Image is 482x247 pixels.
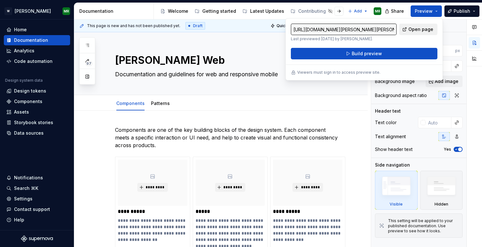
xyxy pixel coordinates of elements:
[168,8,188,14] div: Welcome
[375,92,427,99] div: Background aspect ratio
[14,185,38,191] div: Search ⌘K
[297,70,380,75] p: Viewers must sign in to access preview site.
[375,146,413,153] div: Show header text
[116,101,145,106] a: Components
[4,194,70,204] a: Settings
[382,5,408,17] button: Share
[4,204,70,214] button: Contact support
[375,133,406,140] div: Text alignment
[352,50,382,57] span: Build preview
[114,53,341,68] textarea: [PERSON_NAME] Web
[4,35,70,45] a: Documentation
[415,8,433,14] span: Preview
[14,109,29,115] div: Assets
[431,45,455,56] input: Auto
[114,69,341,79] textarea: Documentation and guidelines for web and responsive mobile
[288,6,335,16] a: Contributing
[420,171,463,210] div: Hidden
[444,5,479,17] button: Publish
[14,98,42,105] div: Components
[87,23,180,28] span: This page is new and has not been published yet.
[14,37,48,43] div: Documentation
[375,171,418,210] div: Visible
[4,46,70,56] a: Analytics
[15,8,51,14] div: [PERSON_NAME]
[291,36,397,41] p: Last previewed [DATE] by [PERSON_NAME].
[240,6,287,16] a: Latest Updates
[158,6,191,16] a: Welcome
[21,236,53,242] svg: Supernova Logo
[435,78,458,85] span: Add image
[455,48,460,53] p: px
[375,9,380,14] div: MR
[375,162,410,168] div: Side navigation
[14,48,34,54] div: Analytics
[4,96,70,107] a: Components
[375,119,397,126] div: Text color
[151,101,170,106] a: Patterns
[277,23,304,28] span: Quick preview
[408,26,433,33] span: Open page
[114,96,147,110] div: Components
[14,217,24,223] div: Help
[14,26,27,33] div: Home
[375,108,401,114] div: Header text
[1,4,73,18] button: W[PERSON_NAME]MR
[192,6,239,16] a: Getting started
[14,58,53,64] div: Code automation
[14,196,32,202] div: Settings
[4,107,70,117] a: Assets
[4,56,70,66] a: Code automation
[346,7,370,16] button: Add
[85,61,92,66] span: 97
[14,130,44,136] div: Data sources
[399,24,437,35] a: Open page
[250,8,284,14] div: Latest Updates
[4,7,12,15] div: W
[4,173,70,183] button: Notifications
[444,147,451,152] label: Yes
[411,5,442,17] button: Preview
[64,9,69,14] div: MR
[4,183,70,193] button: Search ⌘K
[426,76,463,87] button: Add image
[426,117,451,128] input: Auto
[158,5,345,18] div: Page tree
[148,96,172,110] div: Patterns
[391,8,404,14] span: Share
[354,9,362,14] span: Add
[4,215,70,225] button: Help
[4,128,70,138] a: Data sources
[298,8,326,14] div: Contributing
[14,88,46,94] div: Design tokens
[4,86,70,96] a: Design tokens
[14,206,50,213] div: Contact support
[202,8,236,14] div: Getting started
[269,21,307,30] button: Quick preview
[4,25,70,35] a: Home
[4,117,70,128] a: Storybook stories
[454,8,470,14] span: Publish
[5,78,43,83] div: Design system data
[115,126,342,149] p: Components are one of the key building blocks of the design system. Each component meets a specif...
[435,202,448,207] div: Hidden
[390,202,403,207] div: Visible
[14,175,43,181] div: Notifications
[193,23,203,28] span: Draft
[291,48,437,59] button: Build preview
[388,218,458,234] div: This setting will be applied to your published documentation. Use preview to see how it looks.
[14,119,53,126] div: Storybook stories
[79,8,151,14] div: Documentation
[375,78,415,85] div: Background image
